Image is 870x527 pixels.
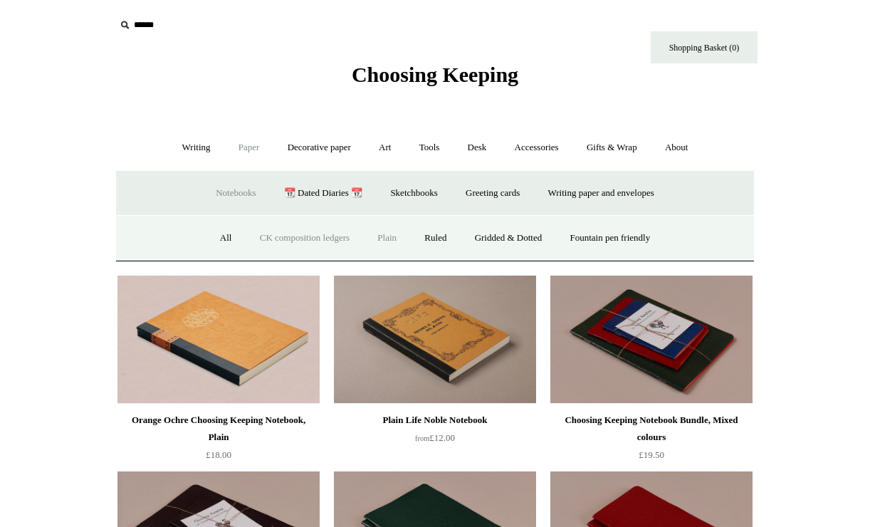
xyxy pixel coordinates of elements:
a: Notebooks [203,174,268,212]
a: Accessories [502,129,572,167]
a: Plain [365,219,409,257]
a: Choosing Keeping Notebook Bundle, Mixed colours Choosing Keeping Notebook Bundle, Mixed colours [550,276,753,404]
a: CK composition ledgers [247,219,362,257]
a: Writing [169,129,224,167]
img: Choosing Keeping Notebook Bundle, Mixed colours [550,276,753,404]
a: About [652,129,701,167]
div: Choosing Keeping Notebook Bundle, Mixed colours [554,412,749,446]
a: Paper [226,129,273,167]
img: Plain Life Noble Notebook [334,276,536,404]
a: Tools [407,129,453,167]
a: 📆 Dated Diaries 📆 [271,174,375,212]
a: Decorative paper [275,129,364,167]
span: £18.00 [206,449,231,460]
a: Shopping Basket (0) [651,31,758,63]
a: Plain Life Noble Notebook from£12.00 [334,412,536,470]
a: Plain Life Noble Notebook Plain Life Noble Notebook [334,276,536,404]
a: Choosing Keeping Notebook Bundle, Mixed colours £19.50 [550,412,753,470]
a: Art [366,129,404,167]
a: Orange Ochre Choosing Keeping Notebook, Plain Orange Ochre Choosing Keeping Notebook, Plain [117,276,320,404]
span: £19.50 [639,449,664,460]
a: Sketchbooks [377,174,450,212]
a: Desk [455,129,500,167]
div: Orange Ochre Choosing Keeping Notebook, Plain [121,412,316,446]
a: Gridded & Dotted [462,219,555,257]
div: Plain Life Noble Notebook [337,412,533,429]
span: Choosing Keeping [352,63,518,86]
span: from [415,434,429,442]
span: £12.00 [415,432,455,443]
a: Gifts & Wrap [574,129,650,167]
a: Writing paper and envelopes [535,174,667,212]
a: Greeting cards [453,174,533,212]
a: Orange Ochre Choosing Keeping Notebook, Plain £18.00 [117,412,320,470]
img: Orange Ochre Choosing Keeping Notebook, Plain [117,276,320,404]
a: Choosing Keeping [352,74,518,84]
a: Ruled [412,219,459,257]
a: Fountain pen friendly [557,219,664,257]
a: All [207,219,245,257]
